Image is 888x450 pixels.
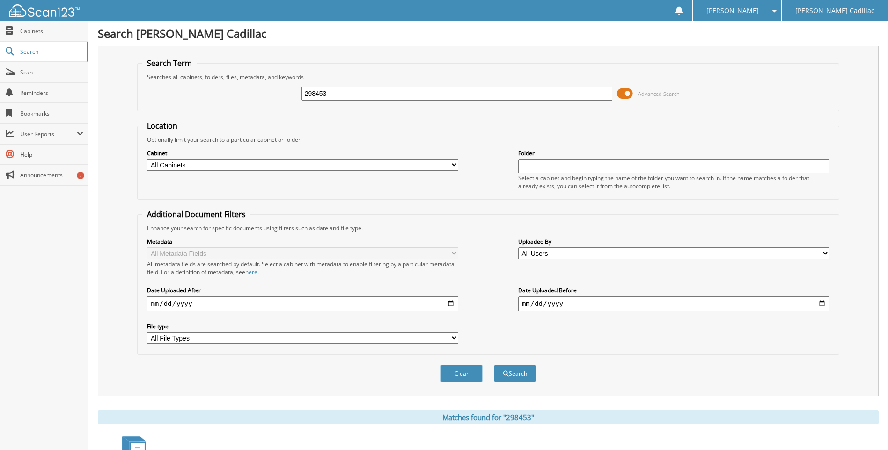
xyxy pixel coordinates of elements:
[20,27,83,35] span: Cabinets
[795,8,874,14] span: [PERSON_NAME] Cadillac
[142,121,182,131] legend: Location
[77,172,84,179] div: 2
[147,322,458,330] label: File type
[20,89,83,97] span: Reminders
[20,109,83,117] span: Bookmarks
[518,238,829,246] label: Uploaded By
[440,365,483,382] button: Clear
[142,136,834,144] div: Optionally limit your search to a particular cabinet or folder
[142,58,197,68] legend: Search Term
[20,130,77,138] span: User Reports
[706,8,759,14] span: [PERSON_NAME]
[142,209,250,219] legend: Additional Document Filters
[518,286,829,294] label: Date Uploaded Before
[98,26,879,41] h1: Search [PERSON_NAME] Cadillac
[245,268,257,276] a: here
[20,171,83,179] span: Announcements
[98,410,879,424] div: Matches found for "298453"
[147,260,458,276] div: All metadata fields are searched by default. Select a cabinet with metadata to enable filtering b...
[20,151,83,159] span: Help
[20,68,83,76] span: Scan
[147,149,458,157] label: Cabinet
[147,286,458,294] label: Date Uploaded After
[142,224,834,232] div: Enhance your search for specific documents using filters such as date and file type.
[147,296,458,311] input: start
[494,365,536,382] button: Search
[518,174,829,190] div: Select a cabinet and begin typing the name of the folder you want to search in. If the name match...
[20,48,82,56] span: Search
[638,90,680,97] span: Advanced Search
[518,296,829,311] input: end
[9,4,80,17] img: scan123-logo-white.svg
[518,149,829,157] label: Folder
[142,73,834,81] div: Searches all cabinets, folders, files, metadata, and keywords
[147,238,458,246] label: Metadata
